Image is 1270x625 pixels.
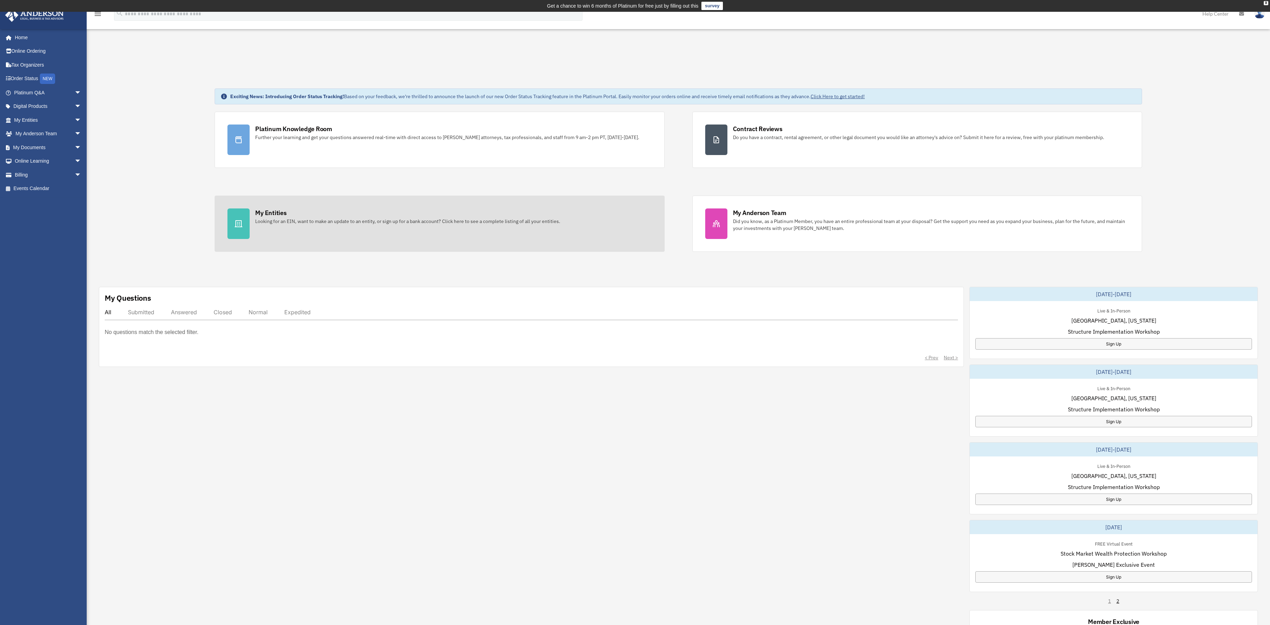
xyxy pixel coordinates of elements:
[284,309,311,316] div: Expedited
[75,113,88,127] span: arrow_drop_down
[230,93,344,100] strong: Exciting News: Introducing Order Status Tracking!
[970,365,1258,379] div: [DATE]-[DATE]
[5,31,88,44] a: Home
[94,12,102,18] a: menu
[215,196,664,252] a: My Entities Looking for an EIN, want to make an update to an entity, or sign up for a bank accoun...
[1071,316,1156,325] span: [GEOGRAPHIC_DATA], [US_STATE]
[1092,307,1136,314] div: Live & In-Person
[116,9,123,17] i: search
[75,86,88,100] span: arrow_drop_down
[5,154,92,168] a: Online Learningarrow_drop_down
[547,2,699,10] div: Get a chance to win 6 months of Platinum for free just by filling out this
[970,520,1258,534] div: [DATE]
[1264,1,1268,5] div: close
[733,218,1129,232] div: Did you know, as a Platinum Member, you have an entire professional team at your disposal? Get th...
[970,287,1258,301] div: [DATE]-[DATE]
[214,309,232,316] div: Closed
[215,112,664,168] a: Platinum Knowledge Room Further your learning and get your questions answered real-time with dire...
[1092,462,1136,469] div: Live & In-Person
[75,140,88,155] span: arrow_drop_down
[249,309,268,316] div: Normal
[975,416,1252,427] a: Sign Up
[105,293,151,303] div: My Questions
[75,168,88,182] span: arrow_drop_down
[1071,472,1156,480] span: [GEOGRAPHIC_DATA], [US_STATE]
[75,127,88,141] span: arrow_drop_down
[1072,560,1155,569] span: [PERSON_NAME] Exclusive Event
[5,72,92,86] a: Order StatusNEW
[105,327,198,337] p: No questions match the selected filter.
[1071,394,1156,402] span: [GEOGRAPHIC_DATA], [US_STATE]
[733,125,783,133] div: Contract Reviews
[5,127,92,141] a: My Anderson Teamarrow_drop_down
[230,93,865,100] div: Based on your feedback, we're thrilled to announce the launch of our new Order Status Tracking fe...
[692,196,1142,252] a: My Anderson Team Did you know, as a Platinum Member, you have an entire professional team at your...
[75,154,88,169] span: arrow_drop_down
[692,112,1142,168] a: Contract Reviews Do you have a contract, rental agreement, or other legal document you would like...
[105,309,111,316] div: All
[94,10,102,18] i: menu
[1061,549,1167,558] span: Stock Market Wealth Protection Workshop
[1068,327,1160,336] span: Structure Implementation Workshop
[1068,483,1160,491] span: Structure Implementation Workshop
[128,309,154,316] div: Submitted
[5,113,92,127] a: My Entitiesarrow_drop_down
[975,338,1252,350] a: Sign Up
[701,2,723,10] a: survey
[1254,9,1265,19] img: User Pic
[255,208,286,217] div: My Entities
[171,309,197,316] div: Answered
[75,100,88,114] span: arrow_drop_down
[255,134,639,141] div: Further your learning and get your questions answered real-time with direct access to [PERSON_NAM...
[5,100,92,113] a: Digital Productsarrow_drop_down
[3,8,66,22] img: Anderson Advisors Platinum Portal
[40,74,55,84] div: NEW
[733,208,786,217] div: My Anderson Team
[1068,405,1160,413] span: Structure Implementation Workshop
[1116,598,1119,605] a: 2
[255,125,332,133] div: Platinum Knowledge Room
[975,494,1252,505] a: Sign Up
[1089,540,1138,547] div: FREE Virtual Event
[811,93,865,100] a: Click Here to get started!
[1092,384,1136,392] div: Live & In-Person
[5,168,92,182] a: Billingarrow_drop_down
[255,218,560,225] div: Looking for an EIN, want to make an update to an entity, or sign up for a bank account? Click her...
[970,443,1258,456] div: [DATE]-[DATE]
[5,140,92,154] a: My Documentsarrow_drop_down
[5,182,92,196] a: Events Calendar
[5,58,92,72] a: Tax Organizers
[975,571,1252,583] a: Sign Up
[5,44,92,58] a: Online Ordering
[733,134,1104,141] div: Do you have a contract, rental agreement, or other legal document you would like an attorney's ad...
[5,86,92,100] a: Platinum Q&Aarrow_drop_down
